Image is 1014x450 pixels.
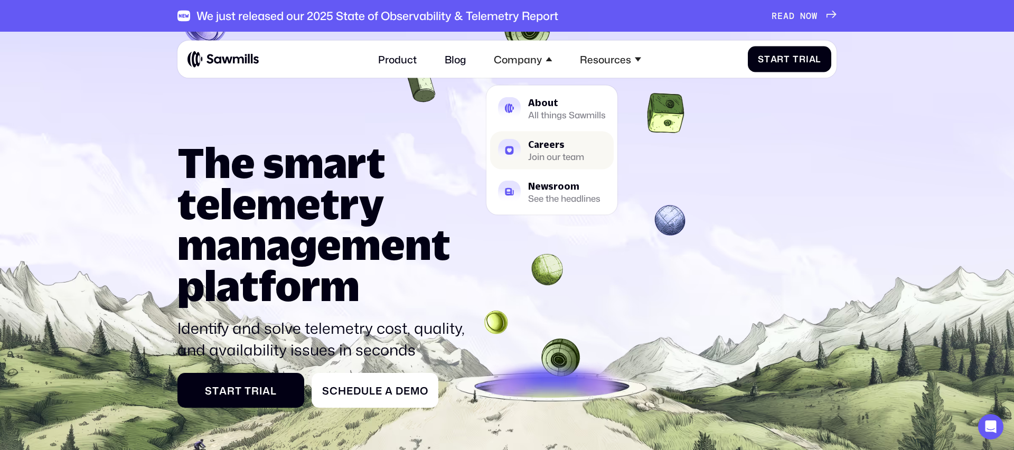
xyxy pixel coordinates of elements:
[793,54,799,64] span: T
[385,385,393,397] span: a
[369,385,375,397] span: l
[815,54,821,64] span: l
[322,385,330,397] span: S
[528,181,600,190] div: Newsroom
[528,194,600,202] div: See the headlines
[486,73,617,215] nav: Company
[245,385,251,397] span: T
[758,54,764,64] span: S
[528,98,606,107] div: About
[410,385,420,397] span: m
[361,385,369,397] span: u
[312,373,438,408] a: ScheduleaDemo
[800,11,806,21] span: N
[338,385,346,397] span: h
[490,173,613,211] a: NewsroomSee the headlines
[177,317,472,360] p: Identify and solve telemetry cost, quality, and availability issues in seconds
[771,54,777,64] span: a
[227,385,235,397] span: r
[420,385,428,397] span: o
[219,385,227,397] span: a
[205,385,212,397] span: S
[528,139,584,148] div: Careers
[396,385,403,397] span: D
[403,385,410,397] span: e
[764,54,771,64] span: t
[371,45,425,73] a: Product
[486,45,559,73] div: Company
[799,54,806,64] span: r
[353,385,361,397] span: d
[789,11,795,21] span: D
[777,54,784,64] span: r
[251,385,259,397] span: r
[177,142,472,306] h1: The smart telemetry management platform
[748,46,832,72] a: StartTrial
[809,54,816,64] span: a
[772,11,837,21] a: READNOW
[235,385,242,397] span: t
[580,53,631,65] div: Resources
[375,385,382,397] span: e
[262,385,270,397] span: a
[196,9,558,23] div: We just released our 2025 State of Observability & Telemetry Report
[978,414,1003,439] div: Open Intercom Messenger
[212,385,219,397] span: t
[528,153,584,161] div: Join our team
[490,131,613,169] a: CareersJoin our team
[806,54,809,64] span: i
[783,11,789,21] span: A
[572,45,649,73] div: Resources
[177,373,304,408] a: StartTrial
[346,385,353,397] span: e
[259,385,262,397] span: i
[437,45,474,73] a: Blog
[806,11,812,21] span: O
[777,11,783,21] span: E
[494,53,542,65] div: Company
[528,111,606,119] div: All things Sawmills
[330,385,338,397] span: c
[812,11,818,21] span: W
[270,385,277,397] span: l
[784,54,790,64] span: t
[490,89,613,127] a: AboutAll things Sawmills
[772,11,777,21] span: R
